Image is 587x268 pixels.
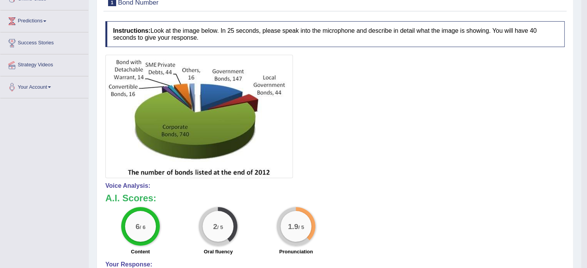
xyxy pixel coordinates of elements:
a: Predictions [0,10,88,30]
h4: Look at the image below. In 25 seconds, please speak into the microphone and describe in detail w... [105,21,565,47]
h4: Voice Analysis: [105,182,565,189]
small: / 6 [140,224,145,230]
small: / 5 [217,224,223,230]
h4: Your Response: [105,261,565,268]
label: Pronunciation [279,248,313,255]
big: 2 [213,222,218,231]
small: / 5 [298,224,304,230]
b: A.I. Scores: [105,193,156,203]
a: Success Stories [0,32,88,52]
label: Oral fluency [204,248,233,255]
label: Content [131,248,150,255]
b: Instructions: [113,27,151,34]
big: 6 [135,222,140,231]
a: Your Account [0,76,88,96]
big: 1.9 [288,222,298,231]
a: Strategy Videos [0,54,88,74]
